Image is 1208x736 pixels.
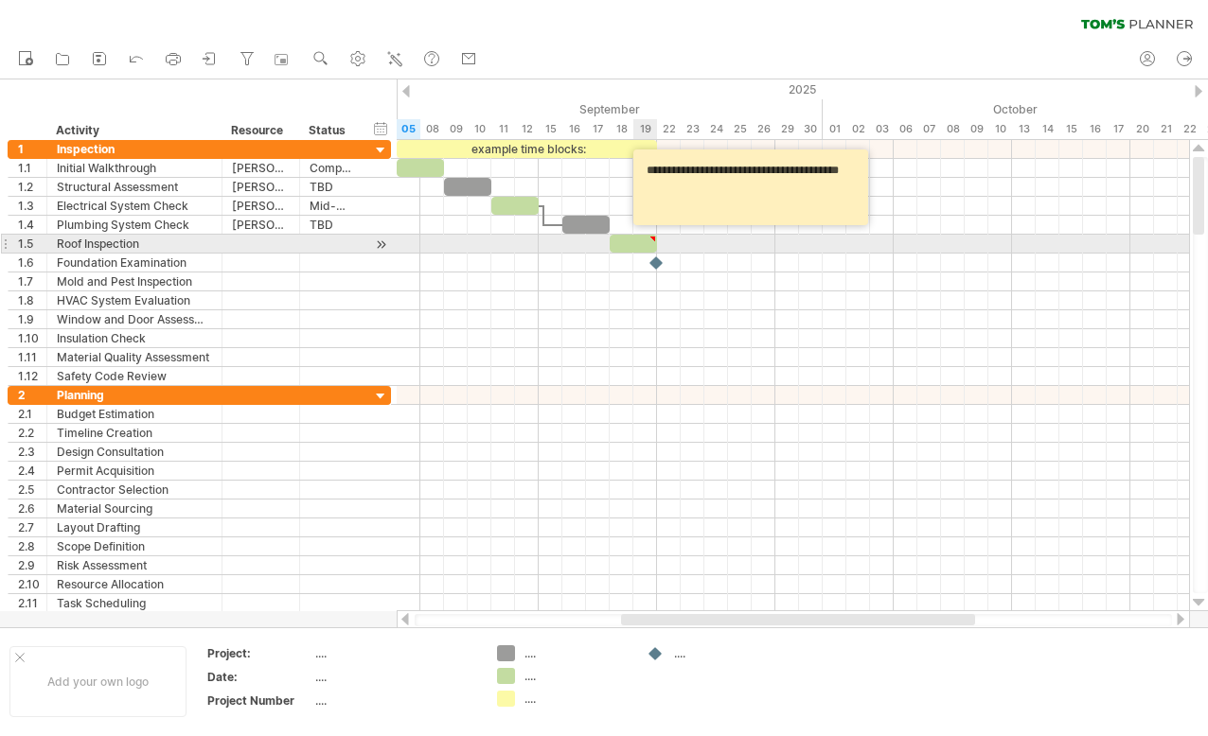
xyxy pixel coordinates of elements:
[310,216,351,234] div: TBD
[18,405,46,423] div: 2.1
[18,216,46,234] div: 1.4
[18,272,46,290] div: 1.7
[704,119,728,139] div: Wednesday, 24 September 2025
[310,178,351,196] div: TBD
[57,481,212,499] div: Contractor Selection
[18,329,46,347] div: 1.10
[1178,119,1201,139] div: Wednesday, 22 October 2025
[18,197,46,215] div: 1.3
[315,692,474,709] div: ....
[1012,119,1036,139] div: Monday, 13 October 2025
[846,119,870,139] div: Thursday, 2 October 2025
[372,235,390,254] div: scroll to activity
[302,99,823,119] div: September 2025
[57,405,212,423] div: Budget Estimation
[207,645,311,661] div: Project:
[57,556,212,574] div: Risk Assessment
[57,254,212,272] div: Foundation Examination
[57,499,212,517] div: Material Sourcing
[310,197,351,215] div: Mid-Oct
[57,424,212,442] div: Timeline Creation
[18,575,46,593] div: 2.10
[57,235,212,253] div: Roof Inspection
[18,537,46,555] div: 2.8
[420,119,444,139] div: Monday, 8 September 2025
[586,119,610,139] div: Wednesday, 17 September 2025
[1107,119,1130,139] div: Friday, 17 October 2025
[232,197,290,215] div: [PERSON_NAME]
[18,481,46,499] div: 2.5
[728,119,752,139] div: Thursday, 25 September 2025
[18,386,46,404] div: 2
[231,121,289,140] div: Resource
[18,348,46,366] div: 1.11
[57,443,212,461] div: Design Consultation
[524,645,628,661] div: ....
[1154,119,1178,139] div: Tuesday, 21 October 2025
[515,119,539,139] div: Friday, 12 September 2025
[1059,119,1083,139] div: Wednesday, 15 October 2025
[633,119,657,139] div: Friday, 19 September 2025
[18,556,46,574] div: 2.9
[18,140,46,158] div: 1
[57,329,212,347] div: Insulation Check
[18,594,46,612] div: 2.11
[468,119,491,139] div: Wednesday, 10 September 2025
[57,197,212,215] div: Electrical System Check
[232,159,290,177] div: [PERSON_NAME]
[57,178,212,196] div: Structural Assessment
[57,272,212,290] div: Mold and Pest Inspection
[18,159,46,177] div: 1.1
[57,594,212,612] div: Task Scheduling
[752,119,775,139] div: Friday, 26 September 2025
[309,121,350,140] div: Status
[988,119,1012,139] div: Friday, 10 October 2025
[207,669,311,685] div: Date:
[18,367,46,385] div: 1.12
[539,119,562,139] div: Monday, 15 September 2025
[18,310,46,328] div: 1.9
[1083,119,1107,139] div: Thursday, 16 October 2025
[57,310,212,328] div: Window and Door Assessment
[1130,119,1154,139] div: Monday, 20 October 2025
[18,235,46,253] div: 1.5
[823,119,846,139] div: Wednesday, 1 October 2025
[775,119,799,139] div: Monday, 29 September 2025
[524,668,628,684] div: ....
[18,178,46,196] div: 1.2
[674,645,777,661] div: ....
[57,462,212,480] div: Permit Acquisition
[18,254,46,272] div: 1.6
[207,692,311,709] div: Project Number
[965,119,988,139] div: Thursday, 9 October 2025
[397,140,657,158] div: example time blocks:
[870,119,894,139] div: Friday, 3 October 2025
[57,348,212,366] div: Material Quality Assessment
[57,367,212,385] div: Safety Code Review
[18,443,46,461] div: 2.3
[18,424,46,442] div: 2.2
[18,499,46,517] div: 2.6
[681,119,704,139] div: Tuesday, 23 September 2025
[917,119,941,139] div: Tuesday, 7 October 2025
[232,178,290,196] div: [PERSON_NAME]
[9,646,187,717] div: Add your own logo
[57,518,212,536] div: Layout Drafting
[397,119,420,139] div: Friday, 5 September 2025
[610,119,633,139] div: Thursday, 18 September 2025
[524,691,628,707] div: ....
[941,119,965,139] div: Wednesday, 8 October 2025
[310,159,351,177] div: Complete
[18,462,46,480] div: 2.4
[491,119,515,139] div: Thursday, 11 September 2025
[57,140,212,158] div: Inspection
[56,121,211,140] div: Activity
[315,669,474,685] div: ....
[894,119,917,139] div: Monday, 6 October 2025
[57,216,212,234] div: Plumbing System Check
[657,119,681,139] div: Monday, 22 September 2025
[562,119,586,139] div: Tuesday, 16 September 2025
[57,291,212,309] div: HVAC System Evaluation
[57,537,212,555] div: Scope Definition
[315,645,474,661] div: ....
